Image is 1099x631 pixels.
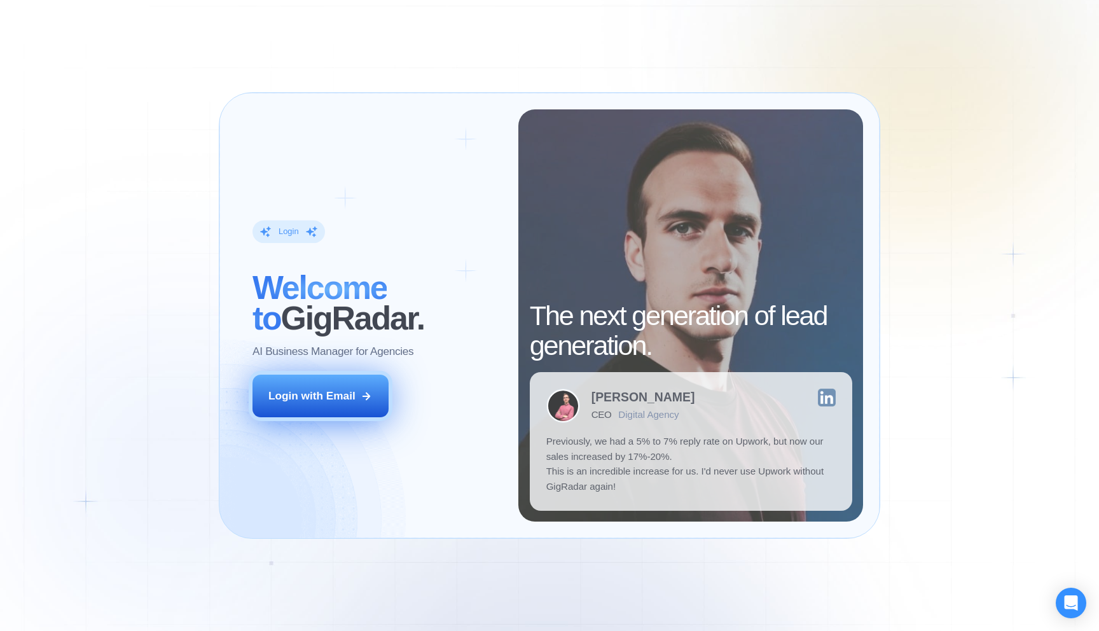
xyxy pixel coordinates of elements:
[546,434,836,494] p: Previously, we had a 5% to 7% reply rate on Upwork, but now our sales increased by 17%-20%. This ...
[618,409,679,420] div: Digital Agency
[530,301,852,361] h2: The next generation of lead generation.
[268,389,356,404] div: Login with Email
[591,409,612,420] div: CEO
[252,375,389,417] button: Login with Email
[252,344,413,359] p: AI Business Manager for Agencies
[1056,588,1086,618] div: Open Intercom Messenger
[591,391,695,403] div: [PERSON_NAME]
[279,226,299,237] div: Login
[252,269,387,336] span: Welcome to
[252,273,502,333] h2: ‍ GigRadar.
